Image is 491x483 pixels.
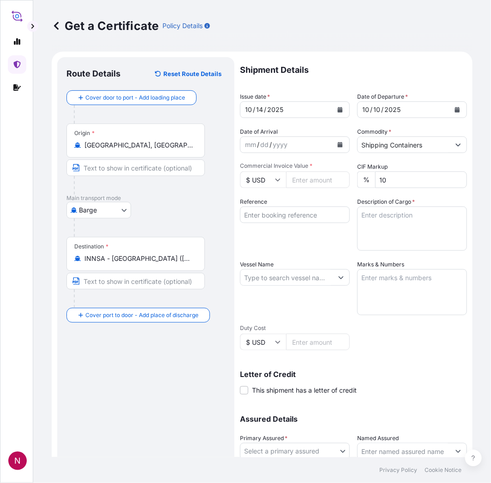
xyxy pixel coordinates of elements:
p: Assured Details [240,415,467,423]
input: Text to appear on certificate [66,159,205,176]
div: month, [361,104,370,115]
span: Cover port to door - Add place of discharge [85,311,198,320]
button: Cover port to door - Add place of discharge [66,308,210,323]
input: Text to appear on certificate [66,273,205,289]
span: Primary Assured [240,434,287,443]
p: Route Details [66,68,120,79]
input: Enter amount [286,171,350,188]
label: CIF Markup [357,162,388,171]
button: Show suggestions [333,269,349,286]
input: Enter booking reference [240,206,350,223]
span: Barge [79,206,97,215]
button: Reset Route Details [150,66,225,81]
span: This shipment has a letter of credit [252,386,357,395]
div: % [357,171,375,188]
input: Destination [84,254,193,263]
label: Named Assured [357,434,399,443]
button: Cover door to port - Add loading place [66,90,197,105]
div: month, [244,104,253,115]
button: Calendar [333,102,347,117]
label: Commodity [357,127,391,136]
div: year, [266,104,284,115]
div: day, [372,104,381,115]
p: Main transport mode [66,194,225,202]
label: Marks & Numbers [357,260,404,269]
button: Select transport [66,202,131,218]
div: Origin [74,130,95,137]
button: Show suggestions [450,443,467,459]
div: year, [383,104,401,115]
button: Select a primary assured [240,443,350,459]
div: / [257,139,259,150]
p: Get a Certificate [52,18,159,33]
div: / [370,104,372,115]
label: Vessel Name [240,260,274,269]
input: Enter percentage between 0 and 24% [375,171,467,188]
div: day, [259,139,269,150]
label: Reference [240,197,267,206]
span: Date of Arrival [240,127,278,136]
span: Cover door to port - Add loading place [85,93,185,102]
p: Letter of Credit [240,371,467,378]
p: Shipment Details [240,57,467,83]
div: / [253,104,255,115]
input: Enter amount [286,334,350,350]
input: Assured Name [358,443,450,459]
span: Duty Cost [240,324,350,332]
input: Type to search commodity [358,136,450,153]
label: Description of Cargo [357,197,415,206]
div: day, [255,104,264,115]
div: / [381,104,383,115]
a: Cookie Notice [425,466,461,474]
span: Select a primary assured [244,447,319,456]
span: Issue date [240,92,270,101]
p: Reset Route Details [163,69,222,78]
a: Privacy Policy [379,466,417,474]
button: Show suggestions [450,136,467,153]
input: Type to search vessel name or IMO [240,269,333,286]
input: Origin [84,141,193,150]
p: Policy Details [162,21,203,30]
span: Commercial Invoice Value [240,162,350,170]
div: month, [244,139,257,150]
button: Calendar [333,137,347,152]
span: N [14,456,21,465]
div: year, [272,139,288,150]
button: Calendar [450,102,465,117]
div: Destination [74,243,108,250]
div: / [264,104,266,115]
span: Date of Departure [357,92,408,101]
div: / [269,139,272,150]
